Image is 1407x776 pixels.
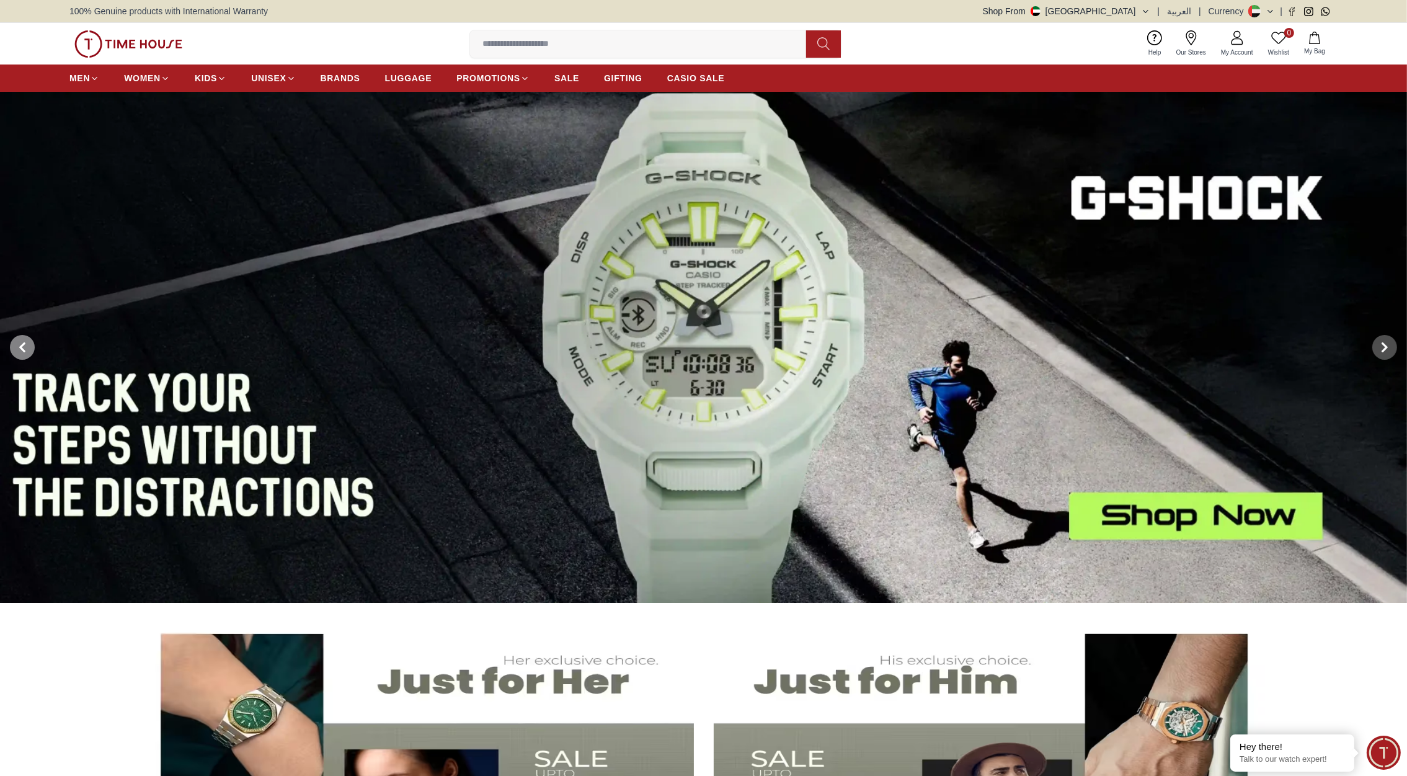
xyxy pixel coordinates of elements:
[456,72,520,84] span: PROMOTIONS
[1209,5,1249,17] div: Currency
[1143,48,1166,57] span: Help
[251,72,286,84] span: UNISEX
[74,30,182,58] img: ...
[321,72,360,84] span: BRANDS
[69,67,99,89] a: MEN
[251,67,295,89] a: UNISEX
[554,67,579,89] a: SALE
[195,72,217,84] span: KIDS
[69,72,90,84] span: MEN
[1167,5,1191,17] button: العربية
[69,5,268,17] span: 100% Genuine products with International Warranty
[667,67,725,89] a: CASIO SALE
[1240,754,1345,765] p: Talk to our watch expert!
[456,67,530,89] a: PROMOTIONS
[1321,7,1330,16] a: Whatsapp
[1216,48,1258,57] span: My Account
[1169,28,1214,60] a: Our Stores
[124,72,161,84] span: WOMEN
[1171,48,1211,57] span: Our Stores
[385,67,432,89] a: LUGGAGE
[1263,48,1294,57] span: Wishlist
[554,72,579,84] span: SALE
[667,72,725,84] span: CASIO SALE
[1287,7,1297,16] a: Facebook
[1031,6,1041,16] img: United Arab Emirates
[1199,5,1201,17] span: |
[1261,28,1297,60] a: 0Wishlist
[983,5,1150,17] button: Shop From[GEOGRAPHIC_DATA]
[1280,5,1282,17] span: |
[195,67,226,89] a: KIDS
[1304,7,1313,16] a: Instagram
[1297,29,1333,58] button: My Bag
[1299,47,1330,56] span: My Bag
[1141,28,1169,60] a: Help
[321,67,360,89] a: BRANDS
[604,72,642,84] span: GIFTING
[1158,5,1160,17] span: |
[1367,736,1401,770] div: Chat Widget
[124,67,170,89] a: WOMEN
[385,72,432,84] span: LUGGAGE
[1284,28,1294,38] span: 0
[1240,741,1345,753] div: Hey there!
[604,67,642,89] a: GIFTING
